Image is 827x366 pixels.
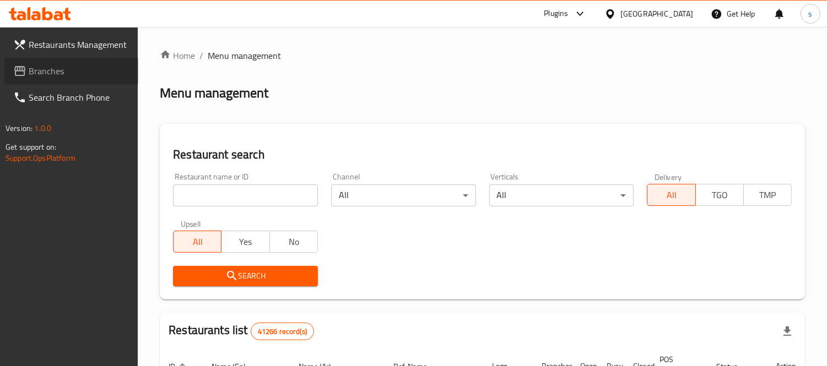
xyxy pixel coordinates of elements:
[181,220,201,227] label: Upsell
[226,234,265,250] span: Yes
[208,49,281,62] span: Menu management
[695,184,744,206] button: TGO
[274,234,313,250] span: No
[221,231,269,253] button: Yes
[647,184,695,206] button: All
[808,8,812,20] span: s
[160,49,195,62] a: Home
[173,146,792,163] h2: Restaurant search
[29,91,129,104] span: Search Branch Phone
[489,184,634,206] div: All
[160,84,268,102] h2: Menu management
[160,49,805,62] nav: breadcrumb
[4,31,138,58] a: Restaurants Management
[700,187,739,203] span: TGO
[173,266,318,286] button: Search
[620,8,693,20] div: [GEOGRAPHIC_DATA]
[331,184,476,206] div: All
[199,49,203,62] li: /
[34,121,51,135] span: 1.0.0
[6,140,56,154] span: Get support on:
[251,323,314,340] div: Total records count
[29,38,129,51] span: Restaurants Management
[251,326,313,337] span: 41266 record(s)
[178,234,217,250] span: All
[4,84,138,111] a: Search Branch Phone
[182,269,309,283] span: Search
[544,7,568,20] div: Plugins
[6,151,75,165] a: Support.OpsPlatform
[29,64,129,78] span: Branches
[173,184,318,206] input: Search for restaurant name or ID..
[655,173,682,181] label: Delivery
[6,121,33,135] span: Version:
[169,322,314,340] h2: Restaurants list
[269,231,318,253] button: No
[652,187,691,203] span: All
[774,318,801,345] div: Export file
[173,231,221,253] button: All
[748,187,787,203] span: TMP
[4,58,138,84] a: Branches
[743,184,792,206] button: TMP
